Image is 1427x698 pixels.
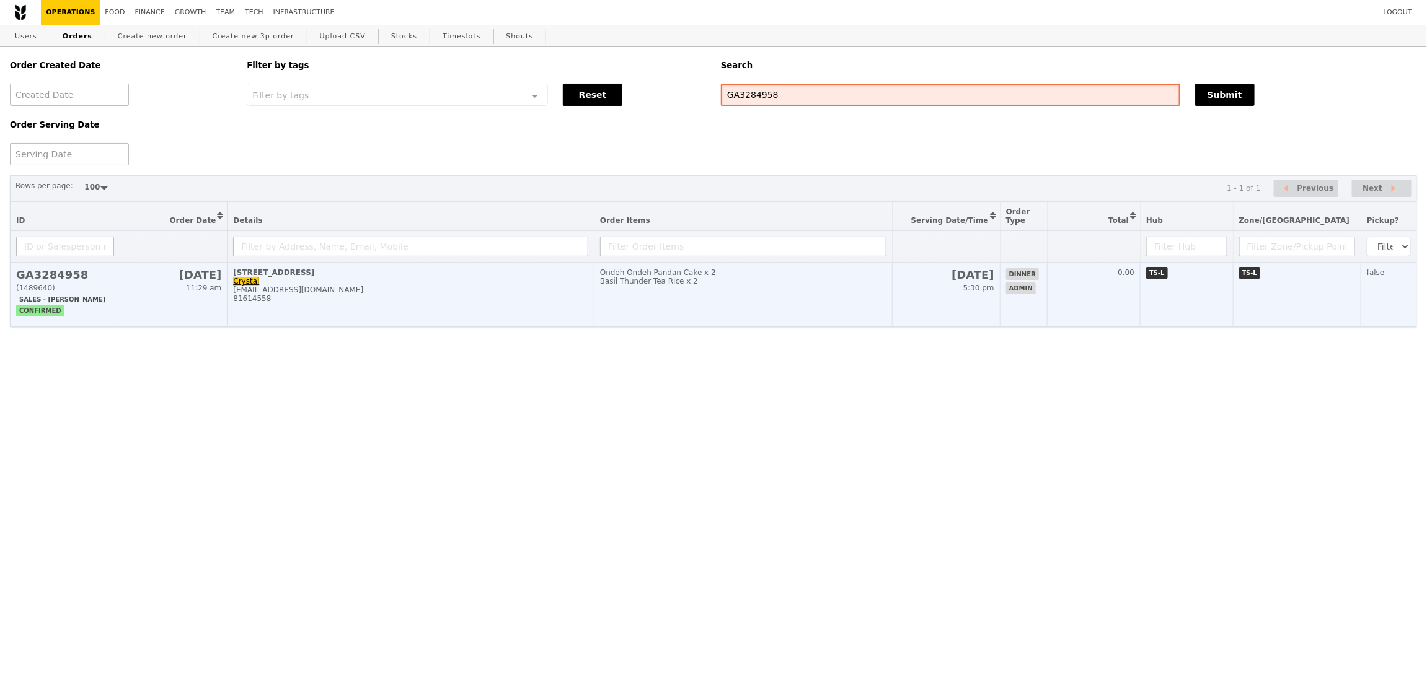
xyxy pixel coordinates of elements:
span: Previous [1297,181,1334,196]
span: Details [233,216,262,225]
input: Filter Zone/Pickup Point [1239,237,1356,256]
input: Created Date [10,84,129,106]
span: TS-L [1146,267,1168,279]
a: Stocks [386,25,422,48]
span: Order Items [600,216,650,225]
h2: GA3284958 [16,268,114,281]
h5: Order Serving Date [10,120,232,129]
div: 1 - 1 of 1 [1227,184,1260,193]
a: Shouts [501,25,539,48]
span: Pickup? [1367,216,1399,225]
span: dinner [1006,268,1039,280]
a: Upload CSV [315,25,371,48]
span: 5:30 pm [963,284,994,292]
div: Basil Thunder Tea Rice x 2 [600,277,886,286]
button: Submit [1195,84,1255,106]
input: ID or Salesperson name [16,237,114,256]
div: 81614558 [233,294,588,303]
a: Create new 3p order [208,25,299,48]
span: TS-L [1239,267,1261,279]
span: 11:29 am [186,284,221,292]
span: ID [16,216,25,225]
button: Reset [563,84,622,106]
input: Filter Order Items [600,237,886,256]
span: Zone/[GEOGRAPHIC_DATA] [1239,216,1350,225]
h5: Order Created Date [10,61,232,70]
a: Users [10,25,42,48]
div: [STREET_ADDRESS] [233,268,588,277]
img: Grain logo [15,4,26,20]
input: Serving Date [10,143,129,165]
span: 0.00 [1118,268,1134,277]
h5: Search [721,61,1417,70]
span: admin [1006,282,1036,294]
div: (1489640) [16,284,114,292]
span: false [1367,268,1385,277]
h2: [DATE] [126,268,221,281]
div: Ondeh Ondeh Pandan Cake x 2 [600,268,886,277]
span: Next [1363,181,1382,196]
a: Create new order [113,25,192,48]
button: Next [1352,180,1412,198]
input: Filter by Address, Name, Email, Mobile [233,237,588,256]
span: Filter by tags [252,89,309,100]
a: Orders [58,25,97,48]
span: confirmed [16,305,64,316]
span: Order Type [1006,207,1030,225]
span: Hub [1146,216,1163,225]
label: Rows per page: [15,180,73,192]
input: Filter Hub [1146,237,1227,256]
a: Timeslots [438,25,485,48]
button: Previous [1274,180,1338,198]
input: Search any field [721,84,1180,106]
a: Crystal [233,277,259,286]
h2: [DATE] [898,268,994,281]
span: Sales - [PERSON_NAME] [16,294,108,305]
h5: Filter by tags [247,61,706,70]
div: [EMAIL_ADDRESS][DOMAIN_NAME] [233,286,588,294]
